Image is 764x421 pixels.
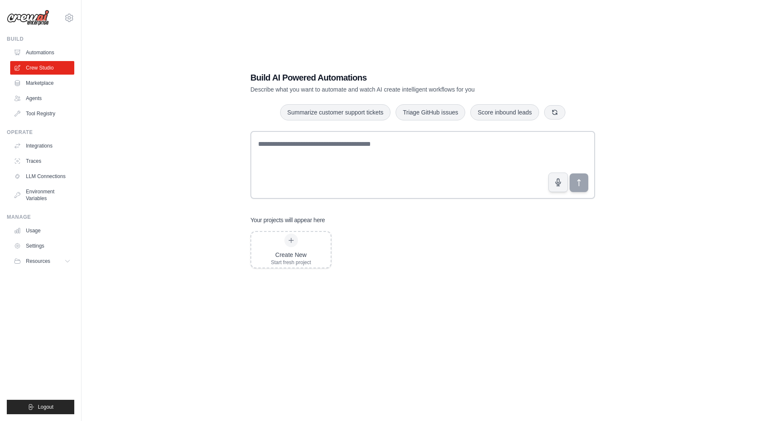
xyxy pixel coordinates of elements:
[26,258,50,265] span: Resources
[7,36,74,42] div: Build
[250,72,536,84] h1: Build AI Powered Automations
[548,173,568,192] button: Click to speak your automation idea
[10,154,74,168] a: Traces
[470,104,539,120] button: Score inbound leads
[10,76,74,90] a: Marketplace
[280,104,390,120] button: Summarize customer support tickets
[722,380,764,421] div: Kontrollprogram for chat
[271,251,311,259] div: Create New
[7,10,49,26] img: Logo
[38,404,53,410] span: Logout
[7,400,74,414] button: Logout
[10,107,74,120] a: Tool Registry
[10,170,74,183] a: LLM Connections
[10,92,74,105] a: Agents
[722,380,764,421] iframe: Chat Widget
[250,216,325,224] h3: Your projects will appear here
[10,224,74,237] a: Usage
[10,254,74,268] button: Resources
[10,185,74,205] a: Environment Variables
[7,129,74,136] div: Operate
[10,46,74,59] a: Automations
[10,239,74,253] a: Settings
[396,104,465,120] button: Triage GitHub issues
[10,61,74,75] a: Crew Studio
[271,259,311,266] div: Start fresh project
[7,214,74,220] div: Manage
[10,139,74,153] a: Integrations
[250,85,536,94] p: Describe what you want to automate and watch AI create intelligent workflows for you
[544,105,565,120] button: Get new suggestions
